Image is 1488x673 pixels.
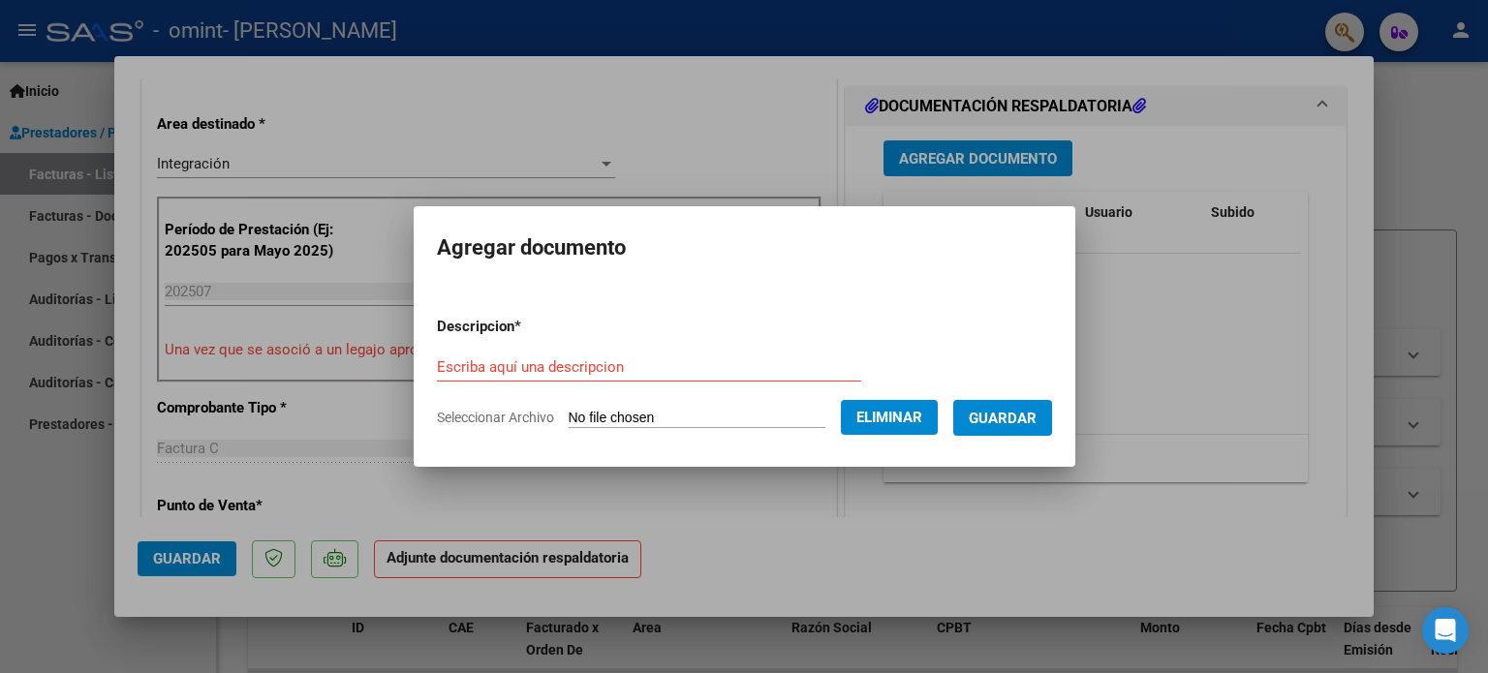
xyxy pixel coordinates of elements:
button: Eliminar [841,400,938,435]
div: Open Intercom Messenger [1422,607,1469,654]
button: Guardar [953,400,1052,436]
h2: Agregar documento [437,229,1052,266]
span: Guardar [969,410,1037,427]
span: Seleccionar Archivo [437,410,554,425]
p: Descripcion [437,316,622,338]
span: Eliminar [856,409,922,426]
